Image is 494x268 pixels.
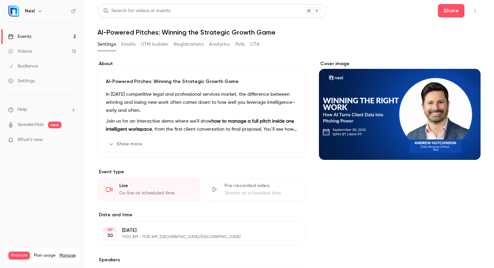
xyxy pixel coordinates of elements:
[8,252,30,260] span: Premium
[209,39,230,50] button: Analytics
[8,48,32,55] div: Videos
[122,234,270,240] p: 11:00 AM - 11:30 AM, [GEOGRAPHIC_DATA]/[GEOGRAPHIC_DATA]
[48,122,61,128] span: new
[17,136,43,143] span: What's new
[107,232,113,239] p: 30
[250,39,259,50] button: CTA
[97,212,305,218] label: Date and time
[97,178,200,201] div: LiveGo live at scheduled time
[8,63,38,70] div: Audience
[224,182,297,189] div: Pre-recorded video
[203,178,305,201] div: Pre-recorded videoStream at scheduled time
[119,182,192,189] div: Live
[59,253,76,258] a: Manage
[119,190,192,196] div: Go live at scheduled time
[8,78,35,84] div: Settings
[97,28,481,36] h1: AI-Powered Pitches: Winning the Strategic Growth Game
[438,4,464,17] button: Share
[104,227,116,232] div: SEP
[121,39,135,50] button: Emails
[17,106,27,113] span: Help
[34,253,55,258] span: Plan usage
[103,7,170,14] div: Search for videos or events
[68,137,76,143] iframe: Noticeable Trigger
[8,106,76,113] li: help-dropdown-opener
[174,39,204,50] button: Registrations
[97,60,305,67] label: About
[97,257,305,263] label: Speakers
[319,60,481,67] label: Cover image
[235,39,245,50] button: Polls
[97,169,305,175] p: Event type
[25,8,35,14] h6: Nexl
[8,33,31,40] div: Events
[224,190,297,196] div: Stream at scheduled time
[106,139,146,149] button: Show more
[319,60,481,160] section: Cover image
[141,39,168,50] button: UTM builder
[106,78,297,85] p: AI-Powered Pitches: Winning the Strategic Growth Game
[122,227,270,234] p: [DATE]
[17,121,44,128] a: SpeakerHub
[106,117,297,133] p: Join us for an interactive demo where we’ll show , from the first client conversation to final pr...
[8,6,19,16] img: Nexl
[106,90,297,115] p: In [DATE] competitive legal and professional services market, the difference between winning and ...
[97,39,116,50] button: Settings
